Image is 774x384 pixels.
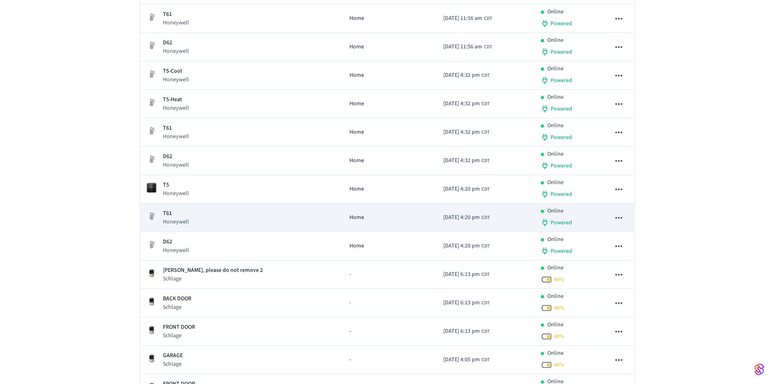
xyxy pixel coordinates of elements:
img: Schlage Sense Smart Deadbolt with Camelot Trim, Front [147,297,156,306]
span: Powered [551,20,572,28]
span: [DATE] 4:32 pm [443,156,480,165]
span: CDT [481,299,490,307]
p: Honeywell [163,47,189,55]
span: Home [349,71,364,80]
span: CDT [484,15,492,22]
span: [DATE] 6:13 pm [443,299,480,307]
div: America/Chicago [443,299,490,307]
img: honeywell_t5t6 [147,183,156,193]
span: - [349,356,351,364]
span: [DATE] 11:56 am [443,43,482,51]
p: Online [547,264,564,272]
p: Schlage [163,332,195,340]
div: America/Chicago [443,100,490,108]
span: [DATE] 4:20 pm [443,185,480,193]
p: Honeywell [163,218,189,226]
p: Schlage [163,275,263,283]
span: CDT [481,72,490,79]
div: America/Chicago [443,356,490,364]
p: Online [547,121,564,130]
span: Powered [551,162,572,170]
span: [DATE] 4:20 pm [443,213,480,222]
p: BACK DOOR [163,295,191,303]
span: [DATE] 4:32 pm [443,100,480,108]
p: Honeywell [163,19,189,27]
span: Home [349,14,364,23]
span: Home [349,156,364,165]
span: Powered [551,76,572,85]
span: [DATE] 6:13 pm [443,270,480,279]
p: T61 [163,10,189,19]
span: [DATE] 4:20 pm [443,242,480,250]
span: - [349,327,351,336]
p: Honeywell [163,161,189,169]
img: thermostat_fallback [147,98,156,107]
span: CDT [481,328,490,335]
img: Schlage Sense Smart Deadbolt with Camelot Trim, Front [147,354,156,363]
span: Home [349,185,364,193]
p: T5-Heat [163,95,189,104]
div: America/Chicago [443,156,490,165]
p: Schlage [163,303,191,311]
img: thermostat_fallback [147,126,156,136]
p: Online [547,235,564,244]
span: [DATE] 4:05 pm [443,356,480,364]
img: thermostat_fallback [147,154,156,164]
p: Online [547,36,564,45]
span: Powered [551,133,572,141]
span: CDT [481,243,490,250]
span: - [349,270,351,279]
span: Powered [551,105,572,113]
p: Online [547,8,564,16]
span: - [349,299,351,307]
p: D62 [163,238,189,246]
div: America/Chicago [443,14,492,23]
span: 48 % [554,276,564,284]
span: [DATE] 4:32 pm [443,128,480,137]
span: CDT [481,186,490,193]
div: America/Chicago [443,213,490,222]
p: Online [547,321,564,329]
p: Online [547,292,564,301]
p: GARAGE [163,351,183,360]
p: D62 [163,152,189,161]
p: Honeywell [163,189,189,197]
p: Schlage [163,360,183,368]
p: Online [547,207,564,215]
span: Home [349,213,364,222]
div: America/Chicago [443,128,490,137]
p: Online [547,65,564,73]
span: Powered [551,247,572,255]
img: Schlage Sense Smart Deadbolt with Camelot Trim, Front [147,325,156,335]
span: CDT [484,43,492,51]
span: [DATE] 6:13 pm [443,327,480,336]
img: thermostat_fallback [147,69,156,79]
span: CDT [481,271,490,278]
span: CDT [481,100,490,108]
div: America/Chicago [443,270,490,279]
img: Schlage Sense Smart Deadbolt with Camelot Trim, Front [147,268,156,278]
img: thermostat_fallback [147,211,156,221]
span: [DATE] 4:32 pm [443,71,480,80]
p: Honeywell [163,132,189,141]
p: [PERSON_NAME], please do not remove 2 [163,266,263,275]
div: America/Chicago [443,185,490,193]
p: Online [547,178,564,187]
p: FRONT DOOR [163,323,195,332]
p: Honeywell [163,246,189,254]
p: Online [547,150,564,158]
img: thermostat_fallback [147,12,156,22]
span: [DATE] 11:56 am [443,14,482,23]
span: Home [349,242,364,250]
p: T61 [163,124,189,132]
span: Powered [551,190,572,198]
div: America/Chicago [443,71,490,80]
p: Online [547,93,564,102]
span: Home [349,43,364,51]
span: Powered [551,219,572,227]
img: thermostat_fallback [147,41,156,50]
span: Powered [551,48,572,56]
div: America/Chicago [443,43,492,51]
div: America/Chicago [443,242,490,250]
span: Home [349,128,364,137]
